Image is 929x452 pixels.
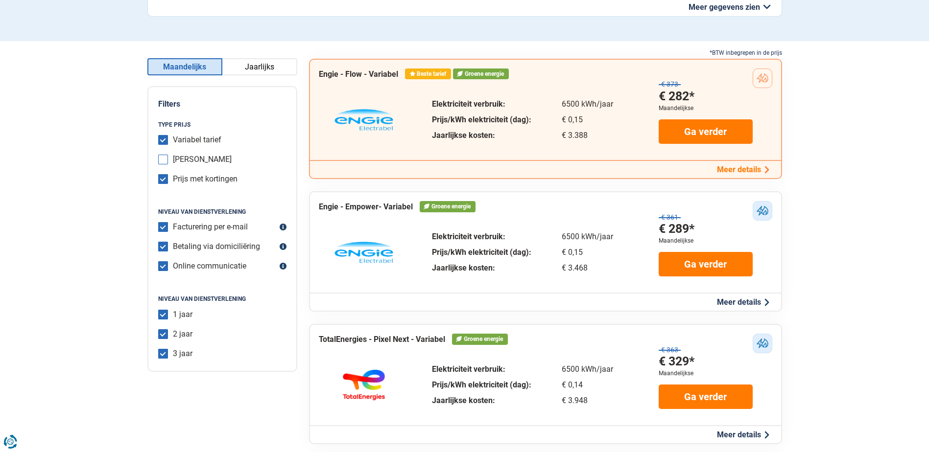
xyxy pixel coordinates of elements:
h3: Engie - Empower- Variabel [319,202,413,211]
div: Prijs/kWh elektriciteit (dag): [432,249,531,256]
h3: TotalEnergies - Pixel Next - Variabel [319,335,445,344]
div: Groene energie [452,334,508,344]
label: Facturering per e-mail [173,222,248,232]
div: Prijs/kWh elektriciteit (dag): [432,116,531,124]
legend: Niveau van dienstverlening [158,295,286,302]
div: *BTW inbegrepen in de prijs [309,48,782,59]
label: Variabel tarief [173,135,221,145]
div: Groene energie [420,201,476,212]
div: € 363 [659,346,681,354]
div: 6500 kWh/jaar [562,365,613,373]
div: € 0,15 [562,249,613,256]
div: € 3.948 [562,397,613,405]
div: Jaarlijkse kosten: [432,132,531,139]
h2: Filters [158,99,286,109]
div: € 329* [659,354,694,370]
div: Maandelijkse [659,370,693,377]
div: € 289* [659,221,694,237]
a: Ga verder [659,384,753,409]
div: Jaarlijkse kosten: [432,397,531,405]
button: Meer details [714,164,772,175]
div: Maandelijkse [659,237,693,244]
div: 6500 kWh/jaar [562,233,613,241]
div: Beste tarief [405,68,451,79]
div: € 361 [659,213,681,222]
button: Meer details [714,429,772,440]
button: Meer details [714,297,772,307]
div: Elektriciteit verbruik: [432,365,531,373]
div: € 3.388 [562,132,613,139]
div: € 0,14 [562,381,613,389]
div: € 0,15 [562,116,613,124]
div: € 373 [659,80,681,89]
div: Elektriciteit verbruik: [432,233,531,241]
img: TotalEnergies [334,369,393,401]
div: € 282* [659,89,694,105]
legend: Type prijs [158,121,286,128]
label: 1 jaar [173,310,192,319]
div: € 3.468 [562,264,613,272]
div: Jaarlijkse kosten: [432,264,531,272]
label: [PERSON_NAME] [173,155,232,164]
legend: Niveau van dienstverlening [158,208,286,215]
label: Betaling via domiciliëring [173,242,260,251]
div: Elektriciteit verbruik: [432,100,531,108]
a: Ga verder [659,119,753,144]
a: Ga verder [659,252,753,276]
label: 2 jaar [173,329,192,339]
div: Groene energie [453,68,509,79]
h3: Engie - Flow - Variabel [319,69,398,79]
label: Online communicatie [173,261,246,271]
div: Prijs/kWh elektriciteit (dag): [432,381,531,389]
div: 6500 kWh/jaar [562,100,613,108]
div: Maandelijkse [659,105,693,112]
button: Maandelijks [147,58,222,75]
label: 3 jaar [173,349,192,359]
button: Jaarlijks [222,58,297,75]
label: Prijs met kortingen [173,174,238,184]
img: Engie [334,242,393,263]
img: Engie [334,109,393,131]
